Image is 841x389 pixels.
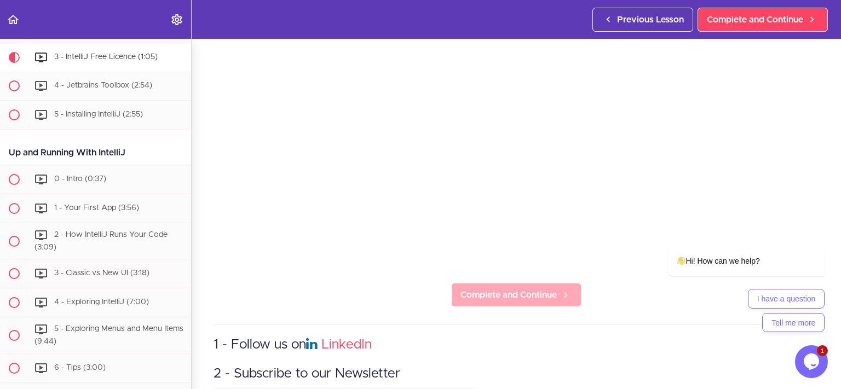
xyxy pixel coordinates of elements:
span: 6 - Tips (3:00) [54,364,106,371]
iframe: chat widget [633,148,830,340]
h3: 2 - Subscribe to our Newsletter [214,365,819,383]
iframe: chat widget [795,345,830,378]
span: Complete and Continue [707,13,803,26]
span: 5 - Exploring Menus and Menu Items (9:44) [34,326,183,346]
h3: 1 - Follow us on [214,336,819,354]
span: 3 - IntelliJ Free Licence (1:05) [54,53,158,61]
span: 2 - How IntelliJ Runs Your Code (3:09) [34,231,168,251]
span: 4 - Jetbrains Toolbox (2:54) [54,82,152,89]
span: 5 - Installing IntelliJ (2:55) [54,111,143,118]
span: 1 - Your First App (3:56) [54,204,139,212]
span: 0 - Intro (0:37) [54,175,106,183]
a: Complete and Continue [698,8,828,32]
a: LinkedIn [321,338,372,351]
span: 4 - Exploring IntelliJ (7:00) [54,299,149,306]
svg: Settings Menu [170,13,183,26]
span: Previous Lesson [617,13,684,26]
a: Previous Lesson [592,8,693,32]
svg: Back to course curriculum [7,13,20,26]
span: 3 - Classic vs New UI (3:18) [54,270,149,277]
